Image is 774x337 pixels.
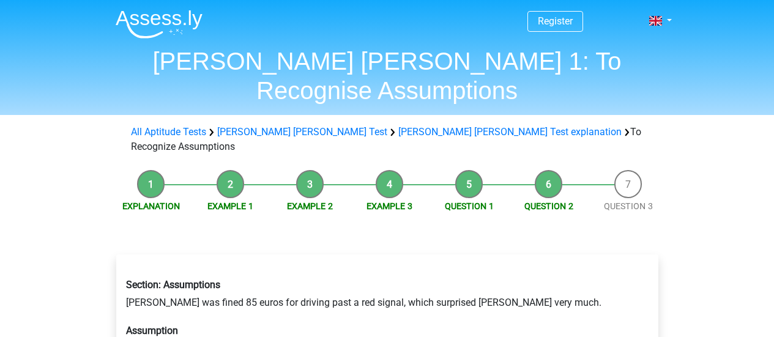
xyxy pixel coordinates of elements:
[207,201,253,211] a: Example 1
[106,46,669,105] h1: [PERSON_NAME] [PERSON_NAME] 1: To Recognise Assumptions
[367,201,412,211] a: Example 3
[131,126,206,138] a: All Aptitude Tests
[217,126,387,138] a: [PERSON_NAME] [PERSON_NAME] Test
[126,325,649,336] h6: Assumption
[398,126,622,138] a: [PERSON_NAME] [PERSON_NAME] Test explanation
[524,201,573,211] a: Question 2
[287,201,333,211] a: Example 2
[445,201,494,211] a: Question 1
[122,201,180,211] a: Explanation
[604,201,653,211] a: Question 3
[538,15,573,27] a: Register
[126,125,649,154] div: To Recognize Assumptions
[126,279,649,291] h6: Section: Assumptions
[116,10,203,39] img: Assessly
